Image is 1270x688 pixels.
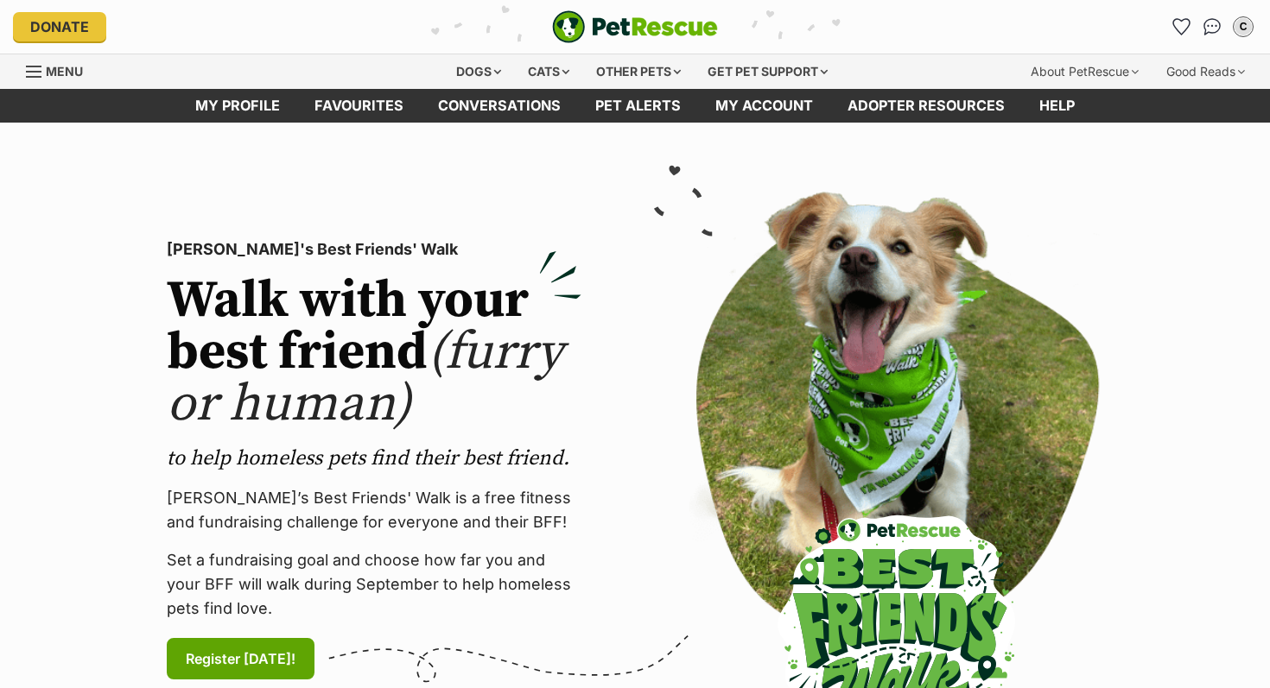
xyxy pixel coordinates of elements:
[167,237,581,262] p: [PERSON_NAME]'s Best Friends' Walk
[695,54,840,89] div: Get pet support
[1019,54,1151,89] div: About PetRescue
[1167,13,1257,41] ul: Account quick links
[1022,89,1092,123] a: Help
[178,89,297,123] a: My profile
[1167,13,1195,41] a: Favourites
[167,486,581,534] p: [PERSON_NAME]’s Best Friends' Walk is a free fitness and fundraising challenge for everyone and t...
[444,54,513,89] div: Dogs
[584,54,693,89] div: Other pets
[1198,13,1226,41] a: Conversations
[698,89,830,123] a: My account
[830,89,1022,123] a: Adopter resources
[13,12,106,41] a: Donate
[516,54,581,89] div: Cats
[552,10,718,43] img: logo-e224e6f780fb5917bec1dbf3a21bbac754714ae5b6737aabdf751b685950b380.svg
[297,89,421,123] a: Favourites
[1235,18,1252,35] div: C
[46,64,83,79] span: Menu
[167,320,563,437] span: (furry or human)
[552,10,718,43] a: PetRescue
[26,54,95,85] a: Menu
[421,89,578,123] a: conversations
[578,89,698,123] a: Pet alerts
[167,548,581,621] p: Set a fundraising goal and choose how far you and your BFF will walk during September to help hom...
[1154,54,1257,89] div: Good Reads
[1229,13,1257,41] button: My account
[1203,18,1222,35] img: chat-41dd97257d64d25036548639549fe6c8038ab92f7586957e7f3b1b290dea8141.svg
[167,638,314,679] a: Register [DATE]!
[167,445,581,472] p: to help homeless pets find their best friend.
[186,648,295,669] span: Register [DATE]!
[167,275,581,431] h2: Walk with your best friend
